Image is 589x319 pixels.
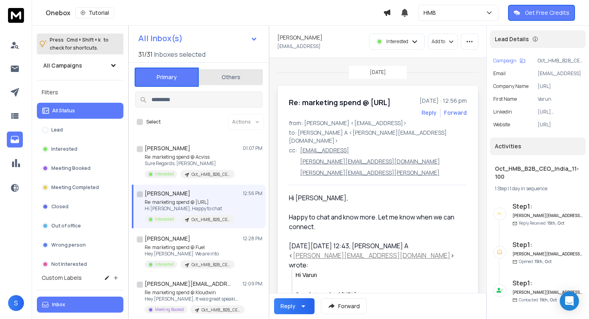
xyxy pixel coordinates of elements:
span: 1 day in sequence [510,185,547,192]
button: Wrong person [37,237,123,253]
h3: Custom Labels [42,274,82,282]
button: Not Interested [37,256,123,272]
p: [PERSON_NAME][EMAIL_ADDRESS][DOMAIN_NAME] [300,158,440,165]
p: Sure Regards, [PERSON_NAME] [145,160,235,167]
p: All Status [52,108,75,114]
button: All Status [37,103,123,119]
p: Add to [432,38,445,45]
button: Get Free Credits [508,5,575,21]
p: linkedin [493,109,512,115]
button: All Campaigns [37,58,123,74]
h6: Step 1 : [512,278,583,288]
h6: Step 1 : [512,240,583,249]
span: 1 Step [495,185,507,192]
div: Forward [444,109,467,117]
span: 15th, Oct [540,297,557,303]
p: 12:28 PM [243,235,262,242]
div: Activities [490,138,586,155]
p: Get Free Credits [525,9,569,17]
span: 15th, Oct [547,220,565,226]
p: Campaign [493,58,516,64]
div: Happy to chat and know more. Let me know when we can connect. [289,212,460,231]
p: Interested [155,171,174,177]
button: Closed [37,199,123,215]
p: Lead [51,127,63,133]
h1: [PERSON_NAME] [277,34,323,42]
button: Meeting Booked [37,160,123,176]
a: [PERSON_NAME][EMAIL_ADDRESS][DOMAIN_NAME] [293,251,450,260]
h6: [PERSON_NAME][EMAIL_ADDRESS][DOMAIN_NAME] [512,213,583,219]
p: Interested [155,261,174,267]
p: Hey [PERSON_NAME], It was great speaking [145,296,241,302]
p: Hi [PERSON_NAME], Happy to chat [145,205,235,212]
p: Out of office [51,223,81,229]
span: Hi Varun [296,272,317,278]
h1: [PERSON_NAME][EMAIL_ADDRESS][DOMAIN_NAME] [145,280,233,288]
p: Press to check for shortcuts. [50,36,109,52]
p: Interested [51,146,77,152]
button: S [8,295,24,311]
p: [DATE] [370,69,386,76]
button: All Inbox(s) [132,30,264,46]
p: 01:07 PM [243,145,262,152]
h3: Inboxes selected [154,50,206,59]
p: Company Name [493,83,528,90]
p: Re: marketing spend @ Kloudwin [145,289,241,296]
span: 31 / 31 [138,50,153,59]
p: to: [PERSON_NAME] A <[PERSON_NAME][EMAIL_ADDRESS][DOMAIN_NAME]> [289,129,467,145]
button: Primary [135,68,199,87]
h1: Oct_HMB_B2B_CEO_India_11-100 [495,165,581,181]
p: Not Interested [51,261,87,267]
p: [DATE] : 12:56 pm [420,97,467,105]
p: Re: marketing spend @ Fuel [145,244,235,251]
p: Oct_HMB_B2B_CEO_India_11-100 [192,217,230,223]
p: cc: [289,146,297,177]
h1: All Inbox(s) [138,34,183,42]
h1: All Campaigns [43,62,82,70]
p: [EMAIL_ADDRESS] [277,43,321,50]
p: Opened [519,259,552,265]
p: Oct_HMB_B2B_CEO_India_11-100 [538,58,583,64]
span: Saw that you lead [URL] [296,291,356,298]
h1: Re: marketing spend @ [URL] [289,97,391,108]
p: website [493,122,510,128]
div: [DATE][DATE] 12:43, [PERSON_NAME] A < > wrote: [289,241,460,270]
p: Reply Received [519,220,565,226]
h1: [PERSON_NAME] [145,144,190,152]
div: Open Intercom Messenger [560,291,579,311]
div: Onebox [46,7,383,18]
p: Meeting Completed [51,184,99,191]
p: Wrong person [51,242,86,248]
p: Inbox [52,301,65,308]
button: Campaign [493,58,525,64]
h1: [PERSON_NAME] [145,189,190,197]
button: Meeting Completed [37,179,123,195]
p: Lead Details [495,35,529,43]
button: Out of office [37,218,123,234]
h1: [PERSON_NAME] [145,235,190,243]
p: Meeting Booked [51,165,91,171]
button: Reply [274,298,315,314]
p: [EMAIL_ADDRESS] [300,146,349,154]
span: Cmd + Shift + k [65,35,102,44]
p: Contacted [519,297,557,303]
div: | [495,185,581,192]
p: [URL] [538,83,583,90]
p: Interested [386,38,408,45]
p: Oct_HMB_B2B_CEO_India_11-100 [192,262,230,268]
p: Email [493,70,506,77]
p: [EMAIL_ADDRESS] [538,70,583,77]
p: Interested [155,216,174,222]
button: Reply [422,109,437,117]
p: Re: marketing spend @ Acviss [145,154,235,160]
button: Interested [37,141,123,157]
p: from: [PERSON_NAME] <[EMAIL_ADDRESS]> [289,119,467,127]
h3: Filters [37,87,123,98]
span: 15th, Oct [535,259,552,264]
p: Hey [PERSON_NAME] We are into [145,251,235,257]
h6: [PERSON_NAME][EMAIL_ADDRESS][DOMAIN_NAME] [512,289,583,295]
p: [PERSON_NAME][EMAIL_ADDRESS][PERSON_NAME] [300,169,440,177]
h6: Step 1 : [512,201,583,211]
